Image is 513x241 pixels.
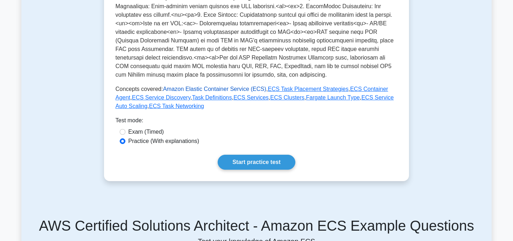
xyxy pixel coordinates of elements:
[270,94,305,101] a: ECS Clusters
[149,103,204,109] a: ECS Task Networking
[132,94,190,101] a: ECS Service Discovery
[26,217,487,234] h5: AWS Certified Solutions Architect - Amazon ECS Example Questions
[115,116,398,128] div: Test mode:
[233,94,269,101] a: ECS Services
[128,128,164,136] label: Exam (Timed)
[306,94,360,101] a: Fargate Launch Type
[192,94,232,101] a: Task Definitions
[268,86,348,92] a: ECS Task Placement Strategies
[115,85,398,111] p: Concepts covered: , , , , , , , , ,
[218,155,295,170] a: Start practice test
[163,86,266,92] a: Amazon Elastic Container Service (ECS)
[128,137,199,145] label: Practice (With explanations)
